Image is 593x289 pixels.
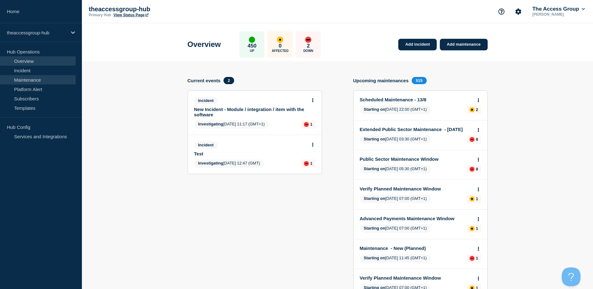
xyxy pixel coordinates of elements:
span: [DATE] 11:45 (GMT+1) [360,254,431,262]
a: Test [194,151,307,156]
span: Starting on [364,137,385,141]
div: affected [470,226,475,231]
a: Scheduled Maintenance - 13/8 [360,97,473,102]
p: 1 [476,226,478,231]
span: Incident [194,141,218,149]
a: Maintenance - New (Planned) [360,246,473,251]
button: The Access Group [531,6,586,12]
a: Verify Planned Maintenance Window [360,275,473,281]
div: down [470,167,475,172]
span: Starting on [364,166,385,171]
p: [PERSON_NAME] [531,12,586,17]
h4: Current events [188,78,221,83]
p: theaccessgroup-hub [89,6,214,13]
p: Primary Hub [89,13,111,17]
p: 1 [310,161,312,166]
iframe: Help Scout Beacon - Open [562,267,580,286]
p: Down [303,49,313,53]
a: View Status Page [113,13,148,17]
span: Starting on [364,226,385,231]
span: [DATE] 05:30 (GMT+1) [360,165,431,173]
span: Investigating [198,122,223,126]
a: Add maintenance [440,39,487,50]
p: theaccessgroup-hub [7,30,67,35]
div: down [305,37,311,43]
p: 2 [476,107,478,112]
span: [DATE] 03:30 (GMT+1) [360,135,431,144]
a: Extended Public Sector Maintenance - [DATE] [360,127,473,132]
span: [DATE] 22:00 (GMT+1) [360,106,431,114]
div: up [249,37,255,43]
p: 1 [310,122,312,127]
span: Investigating [198,161,223,165]
a: Verify Planned Maintenance Window [360,186,473,191]
span: [DATE] 07:00 (GMT+1) [360,225,431,233]
p: 8 [476,167,478,171]
p: 450 [248,43,256,49]
p: 2 [307,43,310,49]
span: Starting on [364,196,385,201]
p: 1 [476,196,478,201]
button: Account settings [512,5,525,18]
span: 2 [224,77,234,84]
p: 8 [476,137,478,142]
div: affected [470,107,475,112]
div: down [470,137,475,142]
span: Starting on [364,256,385,260]
h1: Overview [188,40,221,49]
a: Public Sector Maintenance Window [360,156,473,162]
h4: Upcoming maintenances [353,78,409,83]
button: Support [495,5,508,18]
div: down [304,122,309,127]
div: affected [470,196,475,201]
a: Add incident [398,39,437,50]
p: Up [250,49,254,53]
div: down [304,161,309,166]
a: Advanced Payments Maintenance Window [360,216,473,221]
p: Affected [272,49,289,53]
span: 515 [412,77,427,84]
span: [DATE] 11:17 (GMT+1) [194,120,269,129]
p: 0 [279,43,282,49]
span: [DATE] 12:47 (GMT) [194,160,264,168]
div: affected [277,37,283,43]
a: New Incident - Module / integration / item with the software [194,107,307,117]
div: down [470,256,475,261]
p: 1 [476,256,478,261]
span: [DATE] 07:00 (GMT+1) [360,195,431,203]
span: Incident [194,97,218,104]
span: Starting on [364,107,385,112]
